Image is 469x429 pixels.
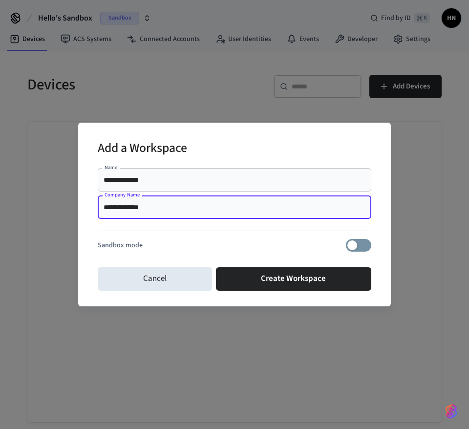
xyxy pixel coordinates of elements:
p: Sandbox mode [98,240,143,251]
label: Name [105,164,117,171]
label: Company Name [105,191,140,198]
button: Cancel [98,267,212,291]
img: SeamLogoGradient.69752ec5.svg [446,404,457,419]
button: Create Workspace [216,267,372,291]
h2: Add a Workspace [98,134,187,164]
